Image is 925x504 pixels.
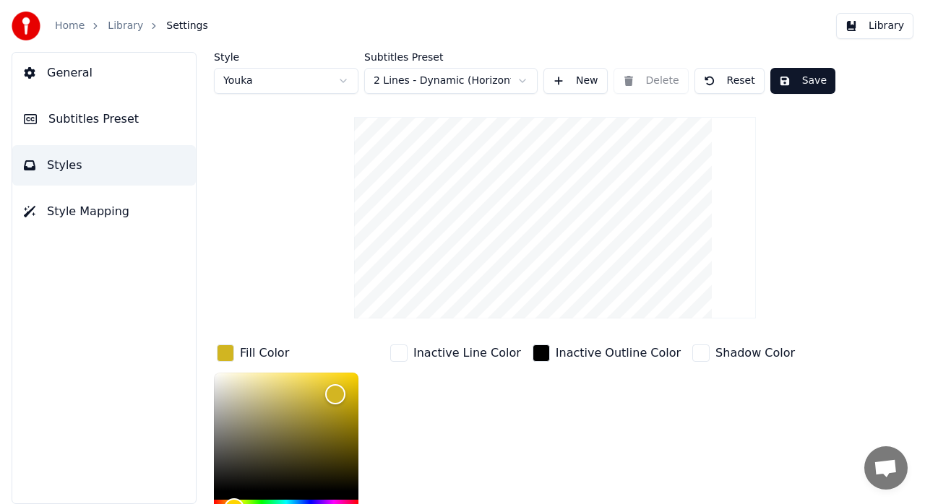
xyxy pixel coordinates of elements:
span: General [47,64,92,82]
button: Reset [694,68,765,94]
button: Library [836,13,913,39]
label: Subtitles Preset [364,52,538,62]
button: Shadow Color [689,342,798,365]
button: Styles [12,145,196,186]
button: Fill Color [214,342,292,365]
div: Inactive Outline Color [556,344,681,362]
button: New [543,68,608,94]
button: Save [770,68,835,94]
div: Color [214,373,358,491]
div: Shadow Color [715,344,795,362]
button: Inactive Line Color [387,342,524,365]
div: Open chat [864,446,908,490]
a: Library [108,19,143,33]
span: Settings [166,19,207,33]
span: Styles [47,157,82,174]
div: Inactive Line Color [413,344,521,362]
button: Style Mapping [12,191,196,232]
button: Subtitles Preset [12,99,196,139]
img: youka [12,12,40,40]
span: Style Mapping [47,203,129,220]
span: Subtitles Preset [48,110,139,128]
a: Home [55,19,85,33]
label: Style [214,52,358,62]
button: Inactive Outline Color [530,342,684,365]
nav: breadcrumb [55,19,208,33]
button: General [12,53,196,93]
div: Fill Color [240,344,289,362]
